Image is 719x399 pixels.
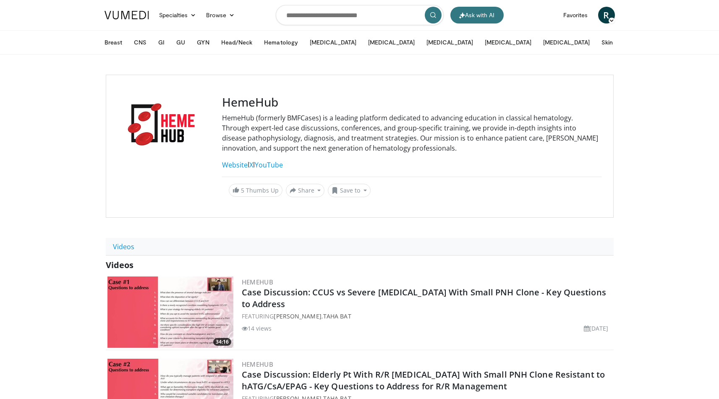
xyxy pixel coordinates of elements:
[222,160,601,170] p: l l
[259,34,303,51] button: Hematology
[538,34,595,51] button: [MEDICAL_DATA]
[305,34,361,51] button: [MEDICAL_DATA]
[598,7,615,23] a: R
[242,278,274,286] a: HemeHub
[286,184,325,197] button: Share
[421,34,478,51] button: [MEDICAL_DATA]
[242,312,612,321] div: FEATURING ,
[201,7,240,23] a: Browse
[255,160,283,170] a: YouTube
[213,338,231,346] span: 34:16
[171,34,190,51] button: GU
[105,11,149,19] img: VuMedi Logo
[106,238,141,256] a: Videos
[584,324,609,333] li: [DATE]
[107,276,233,348] a: 34:16
[480,34,536,51] button: [MEDICAL_DATA]
[154,7,201,23] a: Specialties
[276,5,444,25] input: Search topics, interventions
[242,360,274,368] a: HemeHub
[106,259,133,271] span: Videos
[249,160,253,170] a: X
[596,34,618,51] button: Skin
[450,7,504,23] button: Ask with AI
[192,34,214,51] button: GYN
[242,324,272,333] li: 14 views
[363,34,420,51] button: [MEDICAL_DATA]
[129,34,152,51] button: CNS
[222,95,601,110] h3: HemeHub
[99,34,127,51] button: Breast
[241,186,244,194] span: 5
[222,113,601,153] p: HemeHub (formerly BMFCases) is a leading platform dedicated to advancing education in classical h...
[242,369,605,392] a: Case Discussion: Elderly Pt With R/R [MEDICAL_DATA] With Small PNH Clone Resistant to hATG/CsA/EP...
[229,184,282,197] a: 5 Thumbs Up
[153,34,170,51] button: GI
[558,7,593,23] a: Favorites
[222,160,248,170] a: Website
[242,287,606,310] a: Case Discussion: CCUS vs Severe [MEDICAL_DATA] With Small PNH Clone - Key Questions to Address
[107,276,233,348] img: 23e65b4c-7a7a-4ded-9a19-0e8ae66268a9.300x170_q85_crop-smart_upscale.jpg
[274,312,321,320] a: [PERSON_NAME]
[323,312,351,320] a: Taha Bat
[216,34,258,51] button: Head/Neck
[328,184,371,197] button: Save to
